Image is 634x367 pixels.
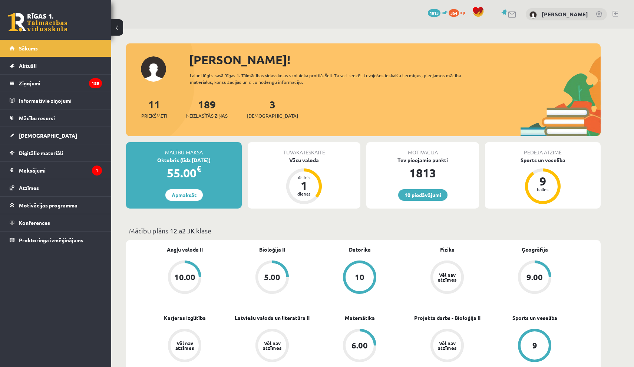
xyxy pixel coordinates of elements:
a: 5.00 [228,260,316,295]
a: Informatīvie ziņojumi [10,92,102,109]
legend: Informatīvie ziņojumi [19,92,102,109]
legend: Ziņojumi [19,75,102,92]
span: Atzīmes [19,184,39,191]
span: Aktuāli [19,62,37,69]
span: Digitālie materiāli [19,150,63,156]
a: Ģeogrāfija [522,246,548,253]
span: € [197,163,201,174]
a: Motivācijas programma [10,197,102,214]
a: 10.00 [141,260,228,295]
span: xp [460,9,465,15]
div: 9 [532,341,537,350]
a: [PERSON_NAME] [542,10,588,18]
div: 9 [532,175,554,187]
a: Datorika [349,246,371,253]
span: Priekšmeti [141,112,167,119]
a: 189Neizlasītās ziņas [186,98,228,119]
div: Sports un veselība [485,156,601,164]
div: Vēl nav atzīmes [437,341,458,350]
div: Mācību maksa [126,142,242,156]
a: Bioloģija II [259,246,285,253]
a: Sākums [10,40,102,57]
div: dienas [293,191,315,196]
p: Mācību plāns 12.a2 JK klase [129,226,598,236]
div: Laipni lūgts savā Rīgas 1. Tālmācības vidusskolas skolnieka profilā. Šeit Tu vari redzēt tuvojošo... [190,72,475,85]
div: Vēl nav atzīmes [174,341,195,350]
a: Sports un veselība 9 balles [485,156,601,205]
div: 1 [293,180,315,191]
span: Konferences [19,219,50,226]
div: Atlicis [293,175,315,180]
a: Proktoringa izmēģinājums [10,232,102,249]
a: 1813 mP [428,9,448,15]
div: Tuvākā ieskaite [248,142,360,156]
a: 10 [316,260,403,295]
span: Motivācijas programma [19,202,77,209]
div: [PERSON_NAME]! [189,51,601,69]
a: Vēl nav atzīmes [228,329,316,364]
a: 9 [491,329,578,364]
span: Mācību resursi [19,115,55,121]
div: Vācu valoda [248,156,360,164]
div: Vēl nav atzīmes [262,341,283,350]
div: Vēl nav atzīmes [437,272,458,282]
div: 6.00 [351,341,368,350]
span: 1813 [428,9,440,17]
a: 11Priekšmeti [141,98,167,119]
a: 3[DEMOGRAPHIC_DATA] [247,98,298,119]
i: 189 [89,78,102,88]
div: Tev pieejamie punkti [366,156,479,164]
img: Laura Šapkova [529,11,537,19]
a: Angļu valoda II [167,246,203,253]
span: 364 [449,9,459,17]
a: Sports un veselība [512,314,557,322]
a: Vēl nav atzīmes [141,329,228,364]
div: Pēdējā atzīme [485,142,601,156]
div: 55.00 [126,164,242,182]
div: 1813 [366,164,479,182]
a: [DEMOGRAPHIC_DATA] [10,127,102,144]
a: Rīgas 1. Tālmācības vidusskola [8,13,67,32]
div: 9.00 [526,273,543,281]
a: Vēl nav atzīmes [403,260,491,295]
a: 10 piedāvājumi [398,189,448,201]
div: 10 [355,273,364,281]
span: Proktoringa izmēģinājums [19,237,83,243]
a: 9.00 [491,260,578,295]
a: Aktuāli [10,57,102,74]
a: Projekta darbs - Bioloģija II [414,314,481,322]
i: 1 [92,166,102,176]
span: [DEMOGRAPHIC_DATA] [247,112,298,119]
span: [DEMOGRAPHIC_DATA] [19,132,77,139]
span: Neizlasītās ziņas [186,112,228,119]
div: Motivācija [366,142,479,156]
a: Atzīmes [10,179,102,196]
div: Oktobris (līdz [DATE]) [126,156,242,164]
div: 5.00 [264,273,280,281]
div: balles [532,187,554,191]
a: Maksājumi1 [10,162,102,179]
div: 10.00 [174,273,195,281]
a: Fizika [440,246,455,253]
span: mP [442,9,448,15]
a: Konferences [10,214,102,231]
a: Apmaksāt [165,189,203,201]
span: Sākums [19,45,38,52]
a: Ziņojumi189 [10,75,102,92]
a: Matemātika [345,314,375,322]
a: 364 xp [449,9,469,15]
a: Latviešu valoda un literatūra II [235,314,310,322]
a: 6.00 [316,329,403,364]
a: Mācību resursi [10,109,102,127]
legend: Maksājumi [19,162,102,179]
a: Vēl nav atzīmes [403,329,491,364]
a: Karjeras izglītība [164,314,206,322]
a: Digitālie materiāli [10,144,102,161]
a: Vācu valoda Atlicis 1 dienas [248,156,360,205]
